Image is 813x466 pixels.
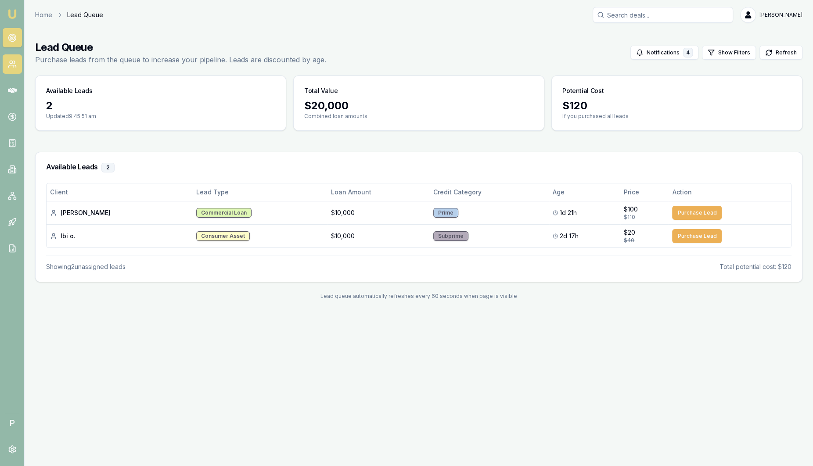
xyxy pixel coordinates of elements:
div: Ibi o. [50,232,189,240]
p: Updated 9:45:51 am [46,113,275,120]
a: Home [35,11,52,19]
span: $100 [624,205,638,214]
span: P [3,413,22,433]
p: Combined loan amounts [304,113,533,120]
div: Commercial Loan [196,208,252,218]
td: $10,000 [327,201,429,224]
div: Consumer Asset [196,231,250,241]
th: Lead Type [193,183,327,201]
th: Age [549,183,620,201]
div: $ 20,000 [304,99,533,113]
button: Refresh [759,46,802,60]
div: Prime [433,208,458,218]
span: [PERSON_NAME] [759,11,802,18]
th: Action [669,183,791,201]
div: $ 120 [562,99,791,113]
span: 2d 17h [560,232,579,240]
th: Client [47,183,193,201]
div: Total potential cost: $120 [719,262,791,271]
div: 2 [101,163,115,172]
h3: Available Leads [46,163,791,172]
input: Search deals [593,7,733,23]
button: Purchase Lead [672,206,722,220]
h3: Available Leads [46,86,93,95]
div: $110 [624,214,665,221]
h3: Total Value [304,86,338,95]
p: If you purchased all leads [562,113,791,120]
div: Lead queue automatically refreshes every 60 seconds when page is visible [35,293,802,300]
div: Subprime [433,231,468,241]
span: Lead Queue [67,11,103,19]
h3: Potential Cost [562,86,604,95]
div: 4 [683,48,693,57]
nav: breadcrumb [35,11,103,19]
div: [PERSON_NAME] [50,208,189,217]
button: Notifications4 [630,46,698,60]
th: Loan Amount [327,183,429,201]
div: $40 [624,237,665,244]
p: Purchase leads from the queue to increase your pipeline. Leads are discounted by age. [35,54,326,65]
button: Show Filters [702,46,756,60]
td: $10,000 [327,224,429,247]
span: 1d 21h [560,208,577,217]
div: 2 [46,99,275,113]
th: Credit Category [430,183,549,201]
div: Showing 2 unassigned lead s [46,262,126,271]
h1: Lead Queue [35,40,326,54]
th: Price [620,183,669,201]
button: Purchase Lead [672,229,722,243]
img: emu-icon-u.png [7,9,18,19]
span: $20 [624,228,635,237]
